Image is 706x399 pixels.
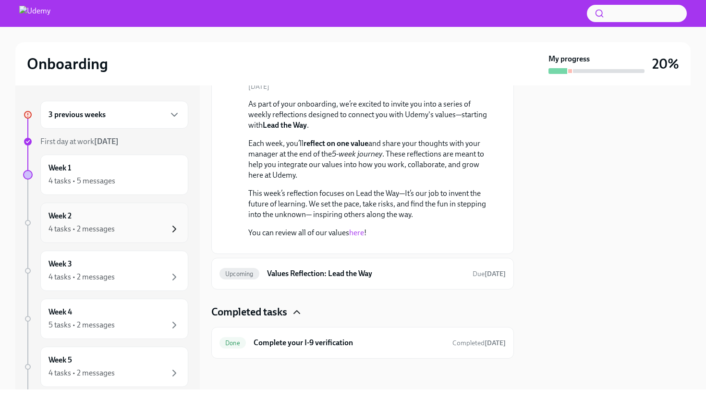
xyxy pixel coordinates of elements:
span: August 25th, 2025 17:13 [452,339,506,348]
div: 4 tasks • 2 messages [49,224,115,234]
strong: My progress [548,54,590,64]
h6: Week 3 [49,259,72,269]
a: Week 34 tasks • 2 messages [23,251,188,291]
h6: Complete your I-9 verification [254,338,445,348]
h6: Values Reflection: Lead the Way [267,268,465,279]
a: Week 24 tasks • 2 messages [23,203,188,243]
span: First day at work [40,137,119,146]
div: 4 tasks • 5 messages [49,176,115,186]
span: Completed [452,339,506,347]
a: UpcomingValues Reflection: Lead the WayDue[DATE] [219,266,506,281]
div: 3 previous weeks [40,101,188,129]
p: As part of your onboarding, we’re excited to invite you into a series of weekly reflections desig... [248,99,490,131]
a: Week 14 tasks • 5 messages [23,155,188,195]
img: Udemy [19,6,50,21]
p: Each week, you’ll and share your thoughts with your manager at the end of the . These reflections... [248,138,490,181]
p: This week’s reflection focuses on Lead the Way—It’s our job to invent the future of learning. We ... [248,188,490,220]
p: You can review all of our values ! [248,228,490,238]
strong: reflect on one value [304,139,368,148]
a: here [349,228,364,237]
div: 4 tasks • 2 messages [49,368,115,378]
h4: Completed tasks [211,305,287,319]
a: Week 54 tasks • 2 messages [23,347,188,387]
h6: Week 4 [49,307,72,317]
strong: [DATE] [94,137,119,146]
div: Completed tasks [211,305,514,319]
div: 4 tasks • 2 messages [49,272,115,282]
h6: Week 2 [49,211,72,221]
h2: Onboarding [27,54,108,73]
h6: Week 5 [49,355,72,365]
a: Week 45 tasks • 2 messages [23,299,188,339]
span: Upcoming [219,270,259,278]
strong: Lead the Way [263,121,307,130]
div: 5 tasks • 2 messages [49,320,115,330]
span: [DATE] [248,82,269,91]
em: 5-week journey [332,149,382,158]
strong: [DATE] [485,270,506,278]
strong: [DATE] [485,339,506,347]
span: Done [219,339,246,347]
h6: Week 1 [49,163,71,173]
a: DoneComplete your I-9 verificationCompleted[DATE] [219,335,506,351]
h3: 20% [652,55,679,73]
span: Due [473,270,506,278]
span: September 1st, 2025 13:00 [473,269,506,278]
a: First day at work[DATE] [23,136,188,147]
h6: 3 previous weeks [49,109,106,120]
